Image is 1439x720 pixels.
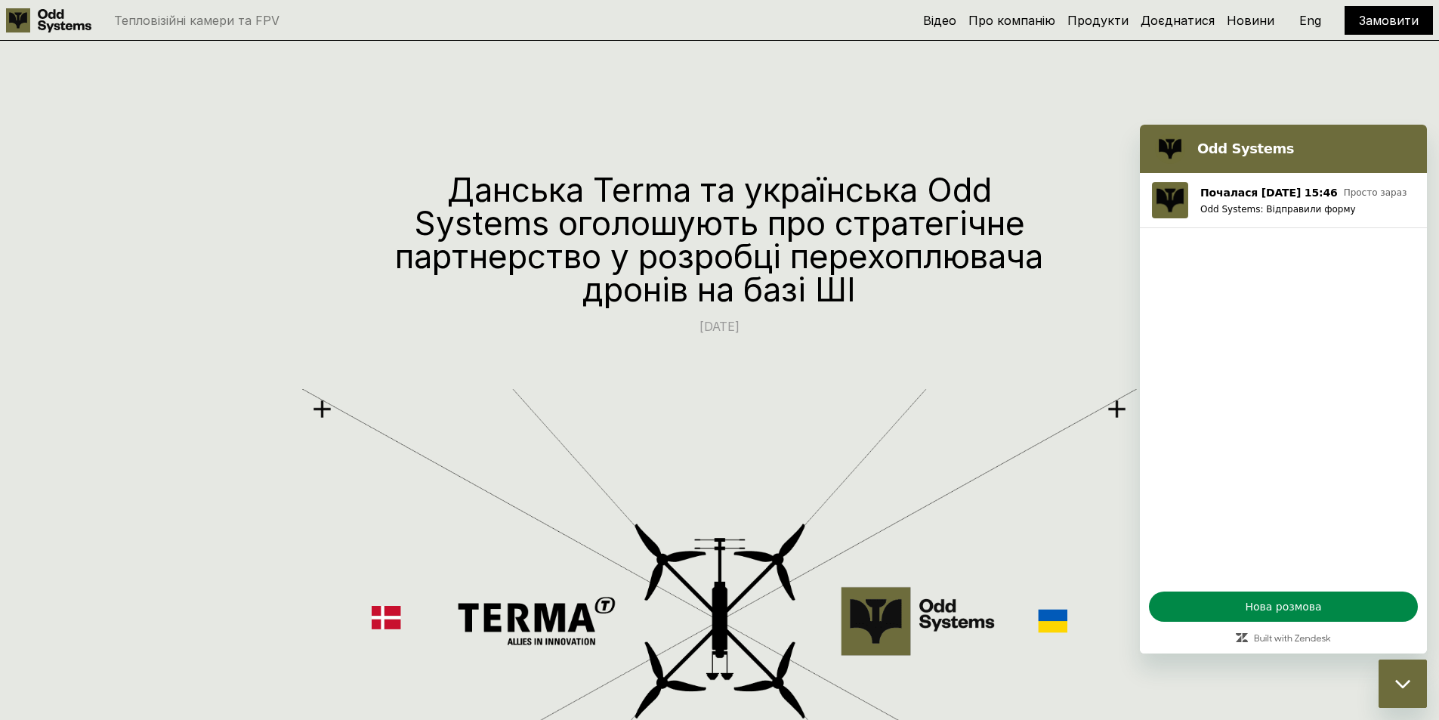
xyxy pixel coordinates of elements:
[1140,125,1427,654] iframe: Вікно повідомлень
[1227,13,1274,28] a: Новини
[1359,13,1419,28] a: Замовити
[1067,13,1129,28] a: Продукти
[493,317,946,337] p: [DATE]
[114,14,279,26] p: Тепловізійні камери та FPV
[394,173,1044,306] h1: Данська Terma та українська Odd Systems оголошують про стратегічне партнерство у розробці перехоп...
[1141,13,1215,28] a: Доєднатися
[1299,14,1321,26] p: Eng
[923,13,956,28] a: Відео
[1379,660,1427,708] iframe: Кнопка для запуску вікна повідомлень, розмова триває
[968,13,1055,28] a: Про компанію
